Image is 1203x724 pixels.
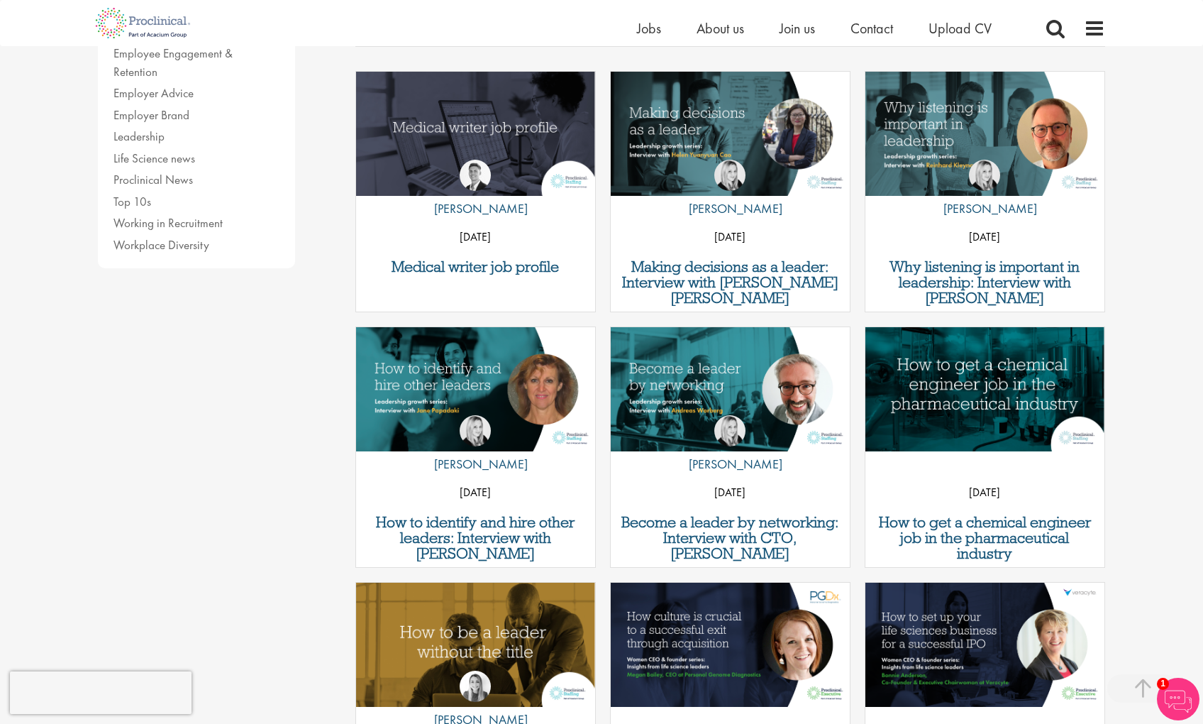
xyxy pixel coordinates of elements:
[113,128,165,144] a: Leadership
[678,160,782,226] a: Naima Morys [PERSON_NAME]
[1157,678,1169,690] span: 1
[618,259,843,306] a: Making decisions as a leader: Interview with [PERSON_NAME] [PERSON_NAME]
[611,327,850,451] img: Become a leader by networking | Proclinical Interview with Andreas Worberg
[714,160,745,191] img: Naima Morys
[872,515,1097,561] a: How to get a chemical engineer job in the pharmaceutical industry
[113,45,233,79] a: Employee Engagement & Retention
[356,72,595,197] a: Link to a post
[865,327,1104,453] a: Link to a post
[363,259,588,275] a: Medical writer job profile
[423,415,528,482] a: Naima Morys [PERSON_NAME]
[611,482,850,503] p: [DATE]
[113,150,195,166] a: Life Science news
[865,583,1104,707] img: Proclinical Executive - Women CEOs: Insights from life science leaders Bonnie Anderson
[865,226,1104,248] p: [DATE]
[933,198,1037,219] p: [PERSON_NAME]
[460,671,491,702] img: Hannah Burke
[460,415,491,446] img: Naima Morys
[714,415,745,446] img: Naima Morys
[872,259,1097,306] a: Why listening is important in leadership: Interview with [PERSON_NAME]
[865,327,1104,451] img: How to get a chemical engineer job in the pharmaceutical industry
[611,583,850,707] img: Proclinical Executive - Women CEOs: Insights from life science leaders Megan Bailey
[356,226,595,248] p: [DATE]
[113,194,151,209] a: Top 10s
[637,19,661,38] a: Jobs
[423,454,528,475] p: [PERSON_NAME]
[697,19,744,38] a: About us
[611,226,850,248] p: [DATE]
[113,85,194,101] a: Employer Advice
[113,172,193,187] a: Proclinical News
[850,19,893,38] a: Contact
[363,515,588,561] a: How to identify and hire other leaders: Interview with [PERSON_NAME]
[780,19,815,38] a: Join us
[928,19,992,38] a: Upload CV
[113,107,189,123] a: Employer Brand
[678,454,782,475] p: [PERSON_NAME]
[423,160,528,226] a: George Watson [PERSON_NAME]
[611,72,850,196] img: Decisions in leadership with Helen Yuanyuan Cao
[113,215,223,231] a: Working in Recruitment
[865,482,1104,503] p: [DATE]
[865,72,1104,196] img: Why listening is important in leadership | Reinhard Kleyna
[611,327,850,453] a: Link to a post
[356,583,595,708] a: Link to a post
[356,327,595,451] img: How to identify and hire other leaders | Jane Papadaki
[356,72,595,196] img: Medical writer job profile
[356,327,595,453] a: Link to a post
[678,415,782,482] a: Naima Morys [PERSON_NAME]
[423,198,528,219] p: [PERSON_NAME]
[113,237,209,253] a: Workplace Diversity
[356,583,595,707] img: How can you be a leader without the title
[865,583,1104,708] a: Link to a post
[460,160,491,191] img: George Watson
[618,515,843,561] a: Become a leader by networking: Interview with CTO, [PERSON_NAME]
[611,583,850,708] a: Link to a post
[933,160,1037,226] a: Naima Morys [PERSON_NAME]
[611,72,850,197] a: Link to a post
[678,198,782,219] p: [PERSON_NAME]
[865,72,1104,197] a: Link to a post
[10,671,192,714] iframe: reCAPTCHA
[969,160,1000,191] img: Naima Morys
[1157,678,1199,720] img: Chatbot
[356,482,595,503] p: [DATE]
